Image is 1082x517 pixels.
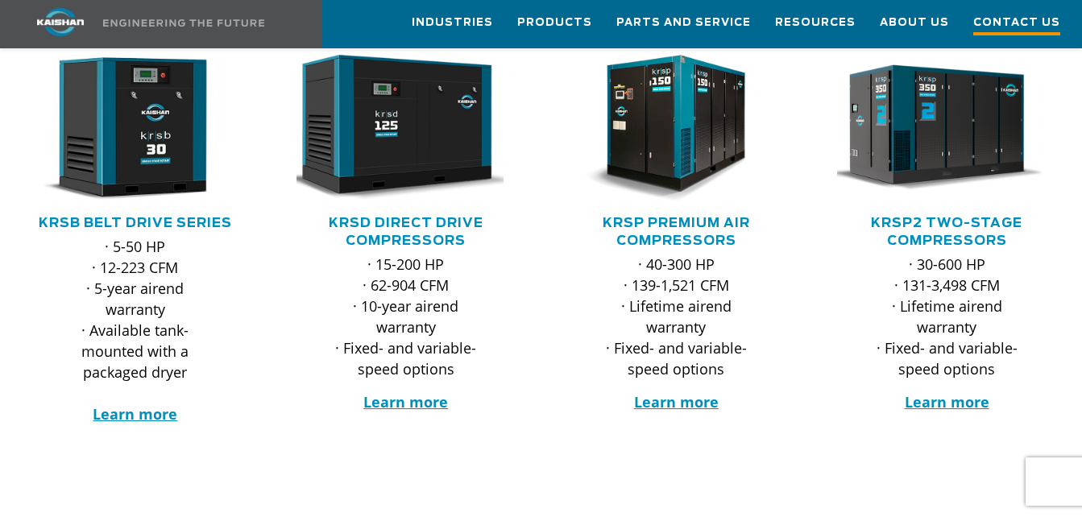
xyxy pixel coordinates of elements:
[517,1,592,44] a: Products
[775,1,856,44] a: Resources
[905,392,989,412] a: Learn more
[412,1,493,44] a: Industries
[634,392,719,412] a: Learn more
[775,14,856,32] span: Resources
[26,55,245,202] div: krsb30
[616,14,751,32] span: Parts and Service
[599,254,754,379] p: · 40-300 HP · 139-1,521 CFM · Lifetime airend warranty · Fixed- and variable-speed options
[14,55,233,202] img: krsb30
[880,14,949,32] span: About Us
[555,55,774,202] img: krsp150
[973,1,1060,48] a: Contact Us
[871,217,1022,247] a: KRSP2 Two-Stage Compressors
[39,217,232,230] a: KRSB Belt Drive Series
[329,217,483,247] a: KRSD Direct Drive Compressors
[363,392,448,412] a: Learn more
[329,254,483,379] p: · 15-200 HP · 62-904 CFM · 10-year airend warranty · Fixed- and variable-speed options
[517,14,592,32] span: Products
[93,404,177,424] a: Learn more
[296,55,516,202] div: krsd125
[869,254,1024,379] p: · 30-600 HP · 131-3,498 CFM · Lifetime airend warranty · Fixed- and variable-speed options
[616,1,751,44] a: Parts and Service
[58,236,213,424] p: · 5-50 HP · 12-223 CFM · 5-year airend warranty · Available tank-mounted with a packaged dryer
[880,1,949,44] a: About Us
[825,55,1044,202] img: krsp350
[973,14,1060,35] span: Contact Us
[837,55,1056,202] div: krsp350
[603,217,750,247] a: KRSP Premium Air Compressors
[412,14,493,32] span: Industries
[284,55,504,202] img: krsd125
[567,55,786,202] div: krsp150
[103,19,264,27] img: Engineering the future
